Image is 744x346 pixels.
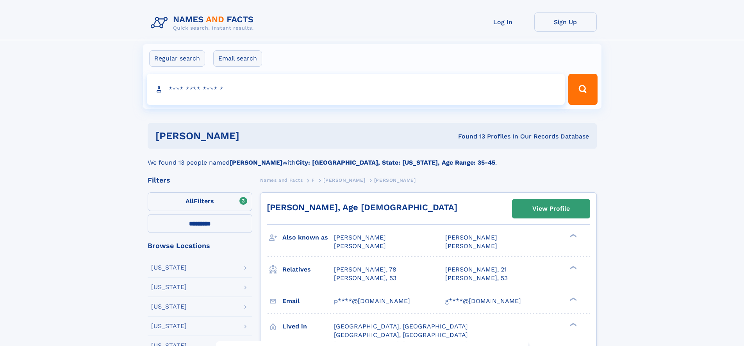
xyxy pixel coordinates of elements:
[282,320,334,333] h3: Lived in
[334,242,386,250] span: [PERSON_NAME]
[334,331,468,339] span: [GEOGRAPHIC_DATA], [GEOGRAPHIC_DATA]
[148,242,252,249] div: Browse Locations
[323,177,365,183] span: [PERSON_NAME]
[151,284,187,290] div: [US_STATE]
[568,233,577,238] div: ❯
[334,274,396,282] a: [PERSON_NAME], 53
[334,234,386,241] span: [PERSON_NAME]
[532,200,570,218] div: View Profile
[267,202,457,212] a: [PERSON_NAME], Age [DEMOGRAPHIC_DATA]
[151,303,187,310] div: [US_STATE]
[155,131,349,141] h1: [PERSON_NAME]
[374,177,416,183] span: [PERSON_NAME]
[512,199,590,218] a: View Profile
[568,74,597,105] button: Search Button
[213,50,262,67] label: Email search
[186,197,194,205] span: All
[445,242,497,250] span: [PERSON_NAME]
[148,12,260,34] img: Logo Names and Facts
[534,12,597,32] a: Sign Up
[151,323,187,329] div: [US_STATE]
[282,295,334,308] h3: Email
[282,231,334,244] h3: Also known as
[296,159,495,166] b: City: [GEOGRAPHIC_DATA], State: [US_STATE], Age Range: 35-45
[147,74,565,105] input: search input
[568,322,577,327] div: ❯
[349,132,589,141] div: Found 13 Profiles In Our Records Database
[148,192,252,211] label: Filters
[312,177,315,183] span: F
[230,159,282,166] b: [PERSON_NAME]
[334,323,468,330] span: [GEOGRAPHIC_DATA], [GEOGRAPHIC_DATA]
[148,149,597,167] div: We found 13 people named with .
[334,265,396,274] a: [PERSON_NAME], 78
[260,175,303,185] a: Names and Facts
[445,234,497,241] span: [PERSON_NAME]
[568,265,577,270] div: ❯
[282,263,334,276] h3: Relatives
[568,296,577,302] div: ❯
[323,175,365,185] a: [PERSON_NAME]
[445,274,508,282] a: [PERSON_NAME], 53
[151,264,187,271] div: [US_STATE]
[148,177,252,184] div: Filters
[149,50,205,67] label: Regular search
[472,12,534,32] a: Log In
[312,175,315,185] a: F
[445,265,507,274] a: [PERSON_NAME], 21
